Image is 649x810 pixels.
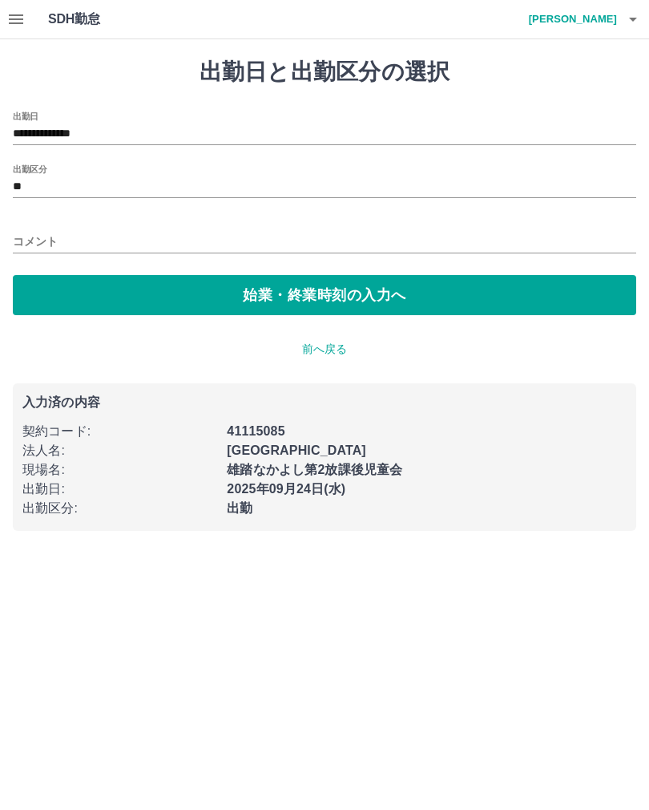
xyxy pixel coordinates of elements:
[13,341,636,358] p: 前へ戻る
[227,482,345,496] b: 2025年09月24日(水)
[13,110,38,122] label: 出勤日
[13,59,636,86] h1: 出勤日と出勤区分の選択
[13,275,636,315] button: 始業・終業時刻の入力へ
[22,460,217,480] p: 現場名 :
[22,441,217,460] p: 法人名 :
[13,163,46,175] label: 出勤区分
[227,443,366,457] b: [GEOGRAPHIC_DATA]
[22,499,217,518] p: 出勤区分 :
[22,396,627,409] p: 入力済の内容
[227,424,284,438] b: 41115085
[22,480,217,499] p: 出勤日 :
[227,501,252,515] b: 出勤
[227,463,402,476] b: 雄踏なかよし第2放課後児童会
[22,422,217,441] p: 契約コード :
